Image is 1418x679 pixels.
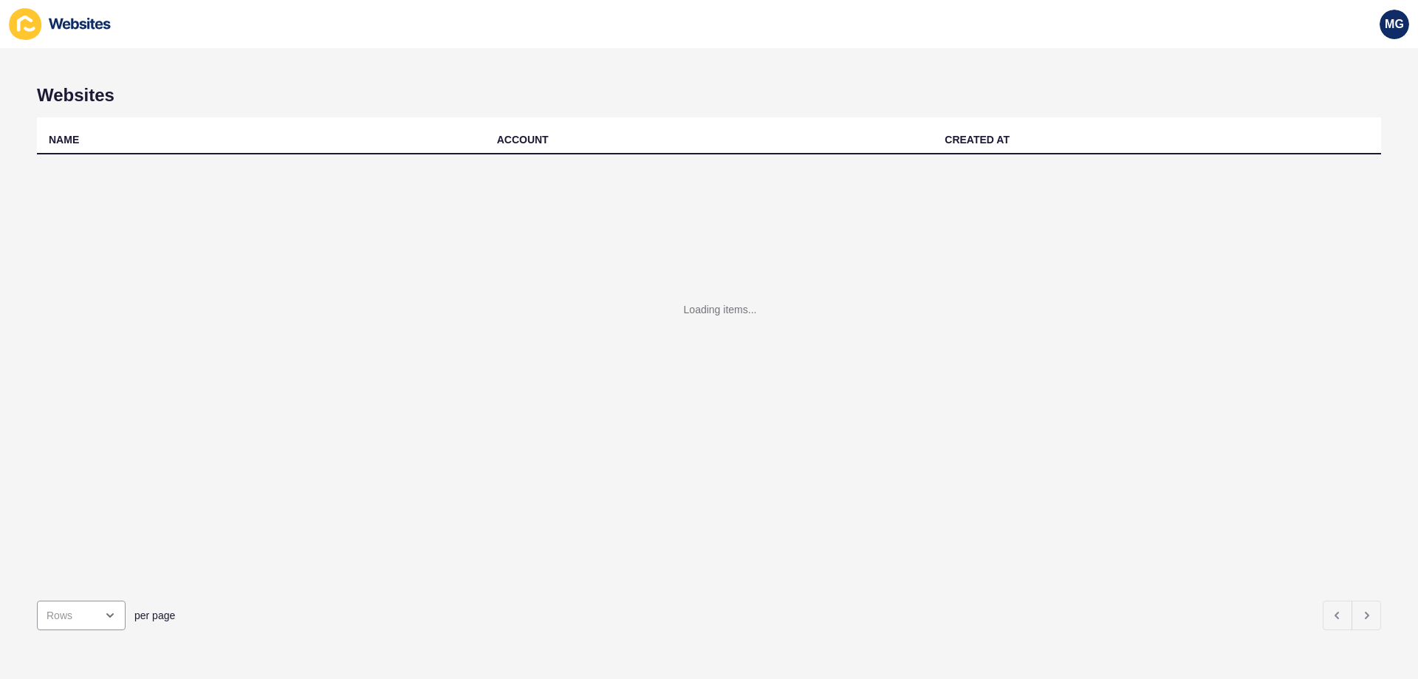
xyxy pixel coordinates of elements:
[49,132,79,147] div: NAME
[134,608,175,623] span: per page
[37,85,1381,106] h1: Websites
[684,302,757,317] div: Loading items...
[945,132,1010,147] div: CREATED AT
[1385,17,1404,32] span: MG
[37,601,126,630] div: open menu
[497,132,549,147] div: ACCOUNT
